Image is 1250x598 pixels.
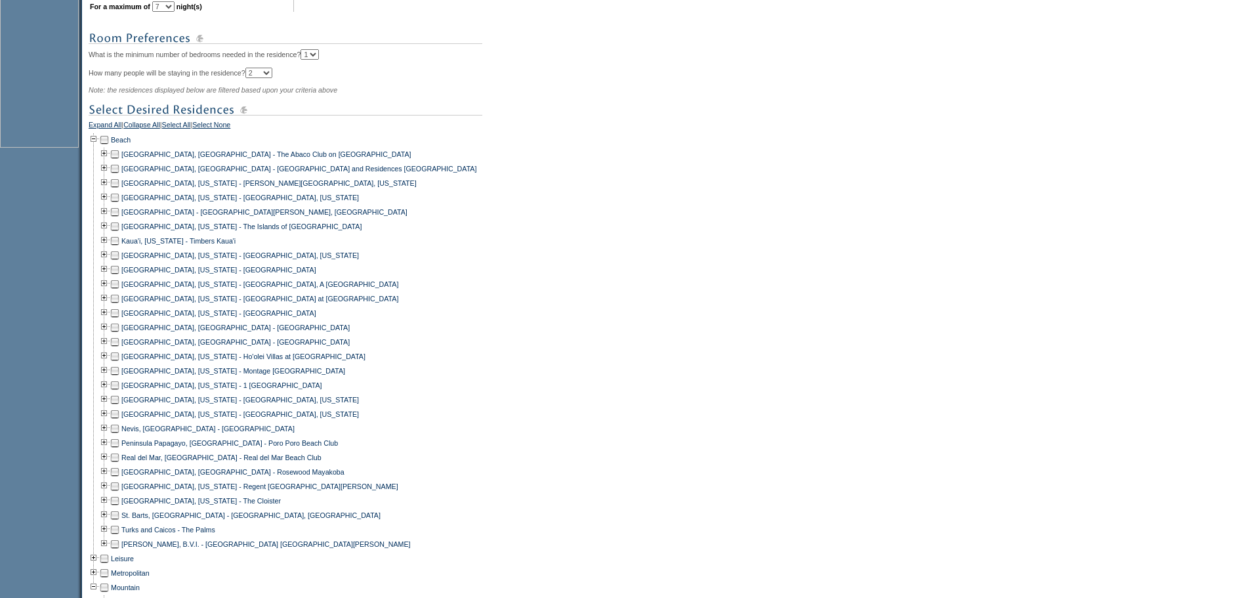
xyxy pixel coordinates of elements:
div: | | | [89,121,505,133]
img: subTtlRoomPreferences.gif [89,30,482,47]
a: [GEOGRAPHIC_DATA], [US_STATE] - 1 [GEOGRAPHIC_DATA] [121,381,322,389]
a: [GEOGRAPHIC_DATA], [US_STATE] - [GEOGRAPHIC_DATA], [US_STATE] [121,251,359,259]
a: Metropolitan [111,569,150,577]
a: Leisure [111,555,134,563]
b: For a maximum of [90,3,150,11]
a: Collapse All [123,121,160,133]
a: Peninsula Papagayo, [GEOGRAPHIC_DATA] - Poro Poro Beach Club [121,439,338,447]
a: [GEOGRAPHIC_DATA], [US_STATE] - The Islands of [GEOGRAPHIC_DATA] [121,223,362,230]
a: [GEOGRAPHIC_DATA], [US_STATE] - [GEOGRAPHIC_DATA] [121,266,316,274]
a: [GEOGRAPHIC_DATA], [US_STATE] - The Cloister [121,497,281,505]
a: Nevis, [GEOGRAPHIC_DATA] - [GEOGRAPHIC_DATA] [121,425,295,433]
a: Real del Mar, [GEOGRAPHIC_DATA] - Real del Mar Beach Club [121,454,322,461]
a: [GEOGRAPHIC_DATA], [US_STATE] - [PERSON_NAME][GEOGRAPHIC_DATA], [US_STATE] [121,179,417,187]
a: [GEOGRAPHIC_DATA], [GEOGRAPHIC_DATA] - [GEOGRAPHIC_DATA] [121,338,350,346]
a: [GEOGRAPHIC_DATA], [US_STATE] - Ho'olei Villas at [GEOGRAPHIC_DATA] [121,352,365,360]
a: [GEOGRAPHIC_DATA], [US_STATE] - [GEOGRAPHIC_DATA], [US_STATE] [121,410,359,418]
a: Kaua'i, [US_STATE] - Timbers Kaua'i [121,237,236,245]
a: [GEOGRAPHIC_DATA], [US_STATE] - [GEOGRAPHIC_DATA], [US_STATE] [121,194,359,202]
a: Select All [162,121,191,133]
a: [GEOGRAPHIC_DATA], [US_STATE] - [GEOGRAPHIC_DATA] [121,309,316,317]
a: Select None [192,121,230,133]
a: [GEOGRAPHIC_DATA], [GEOGRAPHIC_DATA] - The Abaco Club on [GEOGRAPHIC_DATA] [121,150,411,158]
a: St. Barts, [GEOGRAPHIC_DATA] - [GEOGRAPHIC_DATA], [GEOGRAPHIC_DATA] [121,511,381,519]
a: Beach [111,136,131,144]
a: [PERSON_NAME], B.V.I. - [GEOGRAPHIC_DATA] [GEOGRAPHIC_DATA][PERSON_NAME] [121,540,411,548]
a: [GEOGRAPHIC_DATA], [GEOGRAPHIC_DATA] - Rosewood Mayakoba [121,468,344,476]
a: Expand All [89,121,121,133]
a: [GEOGRAPHIC_DATA], [GEOGRAPHIC_DATA] - [GEOGRAPHIC_DATA] [121,324,350,331]
a: [GEOGRAPHIC_DATA], [US_STATE] - [GEOGRAPHIC_DATA], [US_STATE] [121,396,359,404]
a: Mountain [111,584,140,591]
a: Turks and Caicos - The Palms [121,526,215,534]
a: [GEOGRAPHIC_DATA], [US_STATE] - Montage [GEOGRAPHIC_DATA] [121,367,345,375]
a: [GEOGRAPHIC_DATA], [US_STATE] - Regent [GEOGRAPHIC_DATA][PERSON_NAME] [121,482,398,490]
a: [GEOGRAPHIC_DATA], [US_STATE] - [GEOGRAPHIC_DATA], A [GEOGRAPHIC_DATA] [121,280,398,288]
span: Note: the residences displayed below are filtered based upon your criteria above [89,86,337,94]
a: [GEOGRAPHIC_DATA] - [GEOGRAPHIC_DATA][PERSON_NAME], [GEOGRAPHIC_DATA] [121,208,407,216]
a: [GEOGRAPHIC_DATA], [US_STATE] - [GEOGRAPHIC_DATA] at [GEOGRAPHIC_DATA] [121,295,398,303]
b: night(s) [177,3,202,11]
a: [GEOGRAPHIC_DATA], [GEOGRAPHIC_DATA] - [GEOGRAPHIC_DATA] and Residences [GEOGRAPHIC_DATA] [121,165,476,173]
